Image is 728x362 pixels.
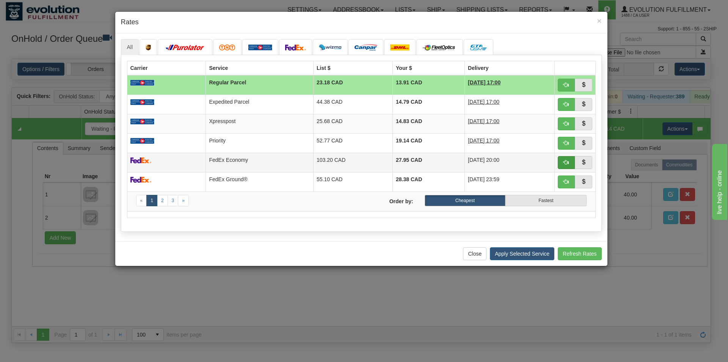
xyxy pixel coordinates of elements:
td: Priority [206,133,314,153]
td: 13.91 CAD [393,75,465,95]
img: Canada_post.png [130,138,154,144]
img: ups.png [146,44,151,51]
button: Close [597,17,601,25]
td: 27.95 CAD [393,153,465,172]
span: « [140,198,143,203]
th: Delivery [465,61,554,75]
td: 23.18 CAD [313,75,392,95]
a: 2 [157,195,168,206]
th: Carrier [127,61,206,75]
span: » [182,198,185,203]
img: FedEx.png [285,44,306,51]
span: × [597,16,601,25]
td: 19.14 CAD [393,133,465,153]
td: 28.38 CAD [393,172,465,191]
td: 3 Days [465,75,554,95]
button: Refresh Rates [558,247,601,260]
td: 2 Days [465,133,554,153]
td: FedEx Ground® [206,172,314,191]
label: Order by: [361,195,419,205]
th: Service [206,61,314,75]
td: 2 Days [465,95,554,114]
a: 3 [168,195,179,206]
button: Apply Selected Service [490,247,554,260]
iframe: chat widget [711,142,727,220]
td: Regular Parcel [206,75,314,95]
td: 44.38 CAD [313,95,392,114]
span: [DATE] 17:00 [468,118,499,124]
span: [DATE] 17:00 [468,99,499,105]
td: 25.68 CAD [313,114,392,133]
img: FedEx.png [130,177,152,183]
span: [DATE] 17:00 [468,79,500,85]
a: Previous [136,195,147,206]
a: All [121,39,139,55]
div: live help - online [6,5,70,14]
img: tnt.png [219,44,235,51]
td: 103.20 CAD [313,153,392,172]
img: purolator.png [164,44,206,51]
span: [DATE] 17:00 [468,138,499,144]
td: 55.10 CAD [313,172,392,191]
img: dhl.png [390,44,409,51]
td: Expedited Parcel [206,95,314,114]
button: Close [463,247,486,260]
td: 52.77 CAD [313,133,392,153]
img: CarrierLogo_10182.png [422,44,457,51]
td: FedEx Economy [206,153,314,172]
a: Next [178,195,189,206]
span: [DATE] 20:00 [468,157,499,163]
img: wizmo.png [319,44,342,51]
img: Canada_post.png [130,80,154,86]
img: Canada_post.png [130,119,154,125]
td: 14.79 CAD [393,95,465,114]
label: Cheapest [425,195,505,206]
td: 14.83 CAD [393,114,465,133]
a: 1 [146,195,157,206]
label: Fastest [505,195,586,206]
img: campar.png [355,44,377,51]
img: FedEx.png [130,157,152,163]
th: Your $ [393,61,465,75]
img: Canada_post.png [248,44,272,51]
img: CarrierLogo_10191.png [470,44,487,51]
td: 2 Days [465,114,554,133]
span: [DATE] 23:59 [468,176,499,182]
td: Xpresspost [206,114,314,133]
h4: Rates [121,17,602,27]
img: Canada_post.png [130,99,154,105]
th: List $ [313,61,392,75]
